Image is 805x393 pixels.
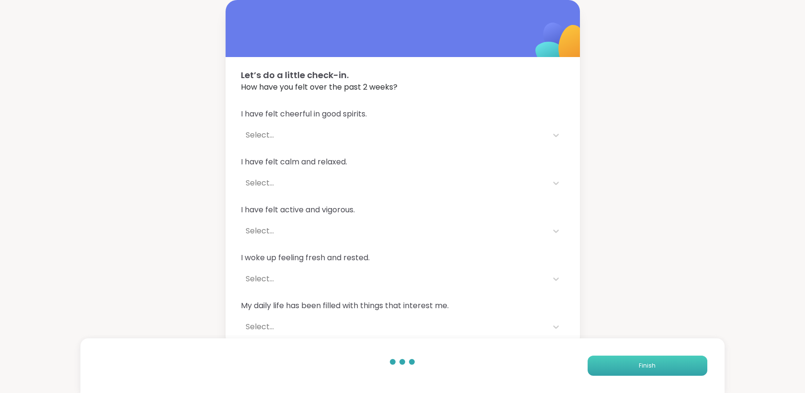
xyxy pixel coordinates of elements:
[246,273,543,285] div: Select...
[246,129,543,141] div: Select...
[241,108,565,120] span: I have felt cheerful in good spirits.
[639,361,656,370] span: Finish
[241,252,565,264] span: I woke up feeling fresh and rested.
[241,204,565,216] span: I have felt active and vigorous.
[246,177,543,189] div: Select...
[241,81,565,93] span: How have you felt over the past 2 weeks?
[588,356,707,376] button: Finish
[241,300,565,312] span: My daily life has been filled with things that interest me.
[241,69,565,81] span: Let’s do a little check-in.
[246,321,543,333] div: Select...
[241,156,565,168] span: I have felt calm and relaxed.
[246,225,543,237] div: Select...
